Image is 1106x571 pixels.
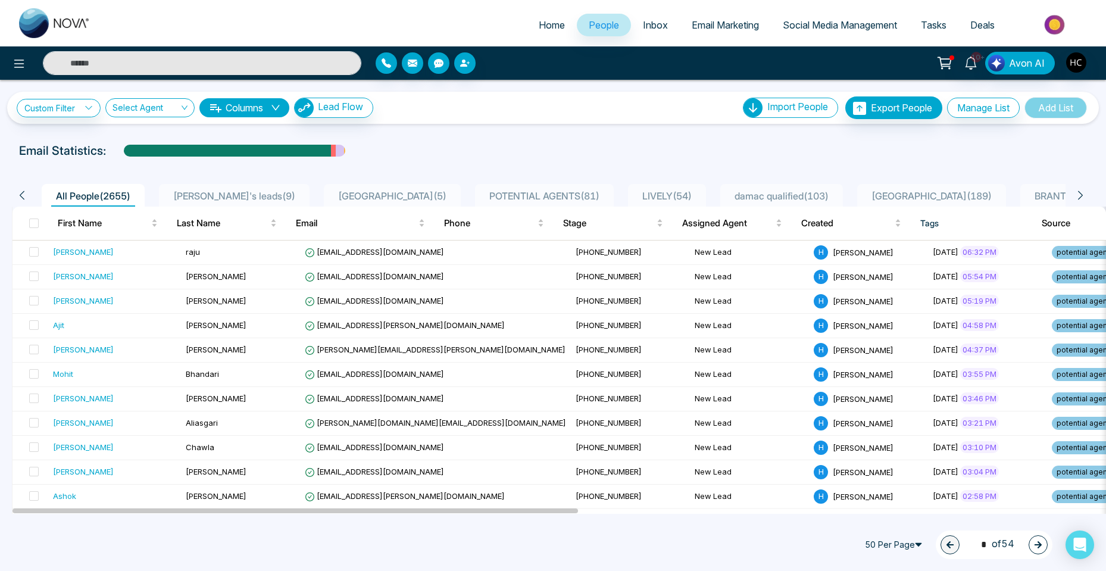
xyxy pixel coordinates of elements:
th: Stage [554,207,673,240]
div: [PERSON_NAME] [53,295,114,307]
span: 05:54 PM [960,270,999,282]
span: [PHONE_NUMBER] [576,320,642,330]
span: H [814,489,828,504]
span: H [814,294,828,308]
span: down [271,103,280,113]
a: 10+ [957,52,985,73]
span: 03:46 PM [960,392,999,404]
span: [PHONE_NUMBER] [576,467,642,476]
a: Custom Filter [17,99,101,117]
div: [PERSON_NAME] [53,246,114,258]
span: [PERSON_NAME] [833,467,893,476]
th: First Name [48,207,167,240]
span: Assigned Agent [682,216,773,230]
div: [PERSON_NAME] [53,344,114,355]
span: H [814,392,828,406]
span: LIVELY ( 54 ) [638,190,696,202]
span: [EMAIL_ADDRESS][DOMAIN_NAME] [305,442,444,452]
span: Import People [767,101,828,113]
td: New Lead [690,289,809,314]
span: [PERSON_NAME] [833,442,893,452]
span: [PERSON_NAME] [833,345,893,354]
span: [PERSON_NAME] [186,467,246,476]
span: [PERSON_NAME]'s leads ( 9 ) [168,190,300,202]
span: 06:32 PM [960,246,999,258]
img: User Avatar [1066,52,1086,73]
span: [DATE] [933,296,958,305]
span: Stage [563,216,654,230]
a: People [577,14,631,36]
span: [PHONE_NUMBER] [576,272,642,281]
a: Deals [958,14,1007,36]
span: [PHONE_NUMBER] [576,345,642,354]
span: Tasks [921,19,946,31]
span: [PERSON_NAME] [186,491,246,501]
span: 03:10 PM [960,441,999,453]
span: [EMAIL_ADDRESS][DOMAIN_NAME] [305,394,444,403]
span: 03:04 PM [960,466,999,478]
div: [PERSON_NAME] [53,441,114,453]
span: [DATE] [933,320,958,330]
span: Social Media Management [783,19,897,31]
span: 03:21 PM [960,417,999,429]
span: [DATE] [933,272,958,281]
div: [PERSON_NAME] [53,466,114,478]
td: New Lead [690,387,809,411]
a: Inbox [631,14,680,36]
span: [PERSON_NAME] [186,296,246,305]
span: [PERSON_NAME][EMAIL_ADDRESS][PERSON_NAME][DOMAIN_NAME] [305,345,566,354]
span: damac qualified ( 103 ) [730,190,833,202]
span: [DATE] [933,345,958,354]
img: Market-place.gif [1013,11,1099,38]
span: Inbox [643,19,668,31]
span: 03:55 PM [960,368,999,380]
span: [DATE] [933,442,958,452]
span: 02:58 PM [960,490,999,502]
td: New Lead [690,411,809,436]
span: [PERSON_NAME] [186,320,246,330]
span: [PERSON_NAME] [833,272,893,281]
div: Ajit [53,319,64,331]
span: [EMAIL_ADDRESS][DOMAIN_NAME] [305,369,444,379]
span: Avon AI [1009,56,1045,70]
a: Email Marketing [680,14,771,36]
span: [DATE] [933,394,958,403]
span: Last Name [177,216,268,230]
span: 04:58 PM [960,319,999,331]
span: Email Marketing [692,19,759,31]
span: [PERSON_NAME] [833,418,893,428]
td: New Lead [690,485,809,509]
a: Tasks [909,14,958,36]
span: H [814,416,828,430]
span: H [814,441,828,455]
th: Created [792,207,911,240]
div: Mohit [53,368,73,380]
span: raju [186,247,200,257]
button: Columnsdown [199,98,289,117]
span: [PERSON_NAME] [833,491,893,501]
th: Last Name [167,207,286,240]
td: New Lead [690,265,809,289]
span: [DATE] [933,491,958,501]
div: Open Intercom Messenger [1066,531,1094,559]
span: All People ( 2655 ) [51,190,135,202]
img: Lead Flow [295,98,314,117]
span: Chawla [186,442,214,452]
span: Aliasgari [186,418,218,428]
span: [GEOGRAPHIC_DATA] ( 5 ) [333,190,451,202]
span: Deals [970,19,995,31]
span: 10+ [971,52,982,63]
button: Export People [845,96,942,119]
button: Avon AI [985,52,1055,74]
span: of 54 [974,536,1014,553]
span: [PHONE_NUMBER] [576,296,642,305]
th: Phone [435,207,554,240]
span: H [814,343,828,357]
span: [PHONE_NUMBER] [576,418,642,428]
span: Home [539,19,565,31]
span: Bhandari [186,369,219,379]
span: Email [296,216,416,230]
span: [PHONE_NUMBER] [576,442,642,452]
div: Ashok [53,490,76,502]
span: [PHONE_NUMBER] [576,247,642,257]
